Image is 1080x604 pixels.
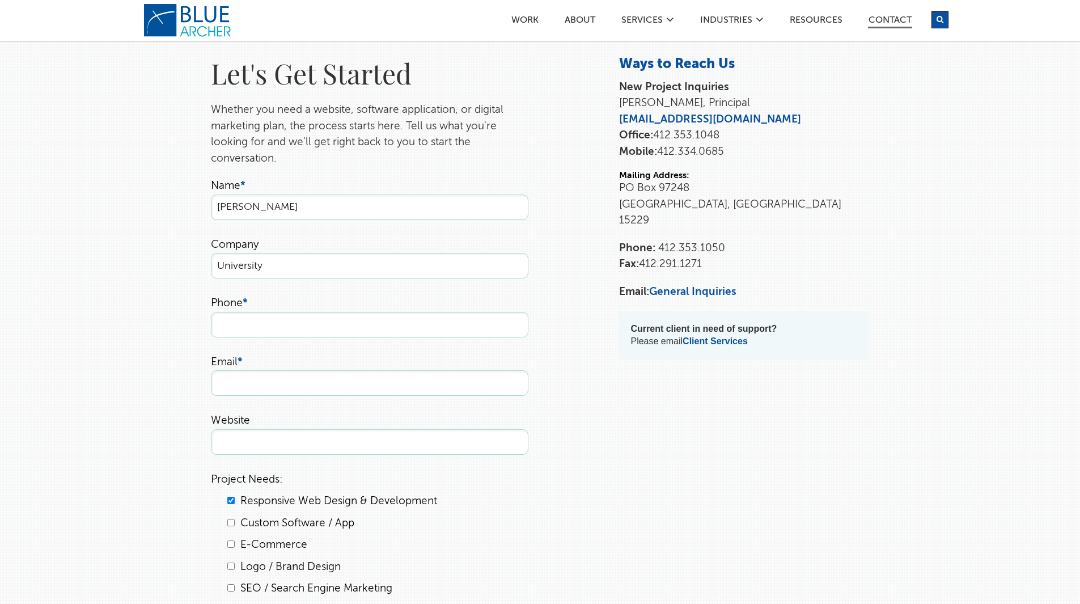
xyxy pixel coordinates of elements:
h1: Let's Get Started [211,56,528,91]
p: PO Box 97248 [GEOGRAPHIC_DATA], [GEOGRAPHIC_DATA] 15229 [619,180,869,229]
strong: Phone: [619,243,655,254]
p: Whether you need a website, software application, or digital marketing plan, the process starts h... [211,102,528,167]
strong: Mobile: [619,146,657,157]
a: ABOUT [564,16,596,28]
a: SERVICES [621,16,663,28]
label: Company [211,239,259,250]
a: Industries [700,16,753,28]
strong: Current client in need of support? [630,324,777,333]
a: Resources [789,16,843,28]
strong: New Project Inquiries [619,82,729,92]
label: Phone [211,298,248,309]
label: Custom Software / App [240,518,354,529]
strong: Fax: [619,259,639,269]
a: Contact [868,16,912,28]
label: Website [211,415,250,426]
strong: Mailing Address: [619,171,689,180]
h3: Ways to Reach Us [619,56,869,74]
a: logo [143,3,234,37]
label: Project Needs: [211,474,283,485]
label: Logo / Brand Design [240,561,341,572]
a: Work [511,16,539,28]
p: [PERSON_NAME], Principal 412.353.1048 412.334.0685 [619,79,869,160]
a: General Inquiries [649,286,736,297]
label: E-Commerce [240,539,307,550]
strong: Office: [619,130,653,141]
label: Name [211,180,245,191]
p: Please email [630,323,857,348]
a: Client Services [683,336,748,346]
a: [EMAIL_ADDRESS][DOMAIN_NAME] [619,114,801,125]
strong: Email: [619,286,649,297]
span: 412.353.1050 [658,243,725,254]
label: Responsive Web Design & Development [240,496,437,506]
p: 412.291.1271 [619,240,869,273]
label: Email [211,357,243,368]
label: SEO / Search Engine Marketing [240,583,392,594]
